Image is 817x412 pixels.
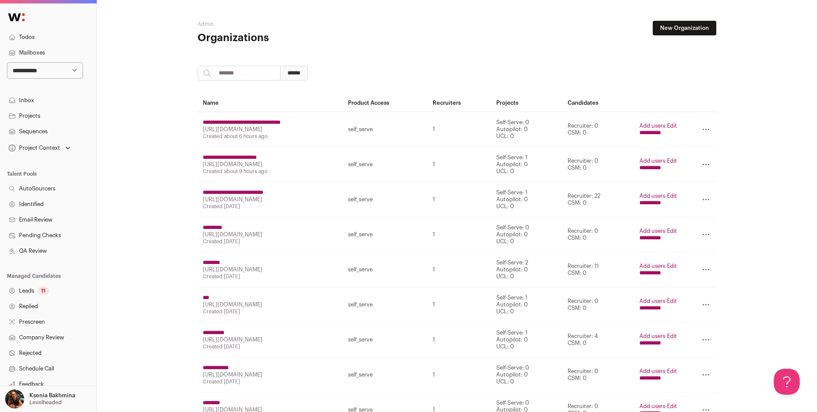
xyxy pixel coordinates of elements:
a: [URL][DOMAIN_NAME] [203,267,262,272]
td: Recruiter: 11 CSM: 0 [562,252,634,287]
a: Edit [667,123,677,129]
td: Recruiter: 4 CSM: 0 [562,322,634,357]
td: · [634,147,682,182]
a: Edit [667,228,677,234]
a: Add users [639,263,665,269]
a: New Organization [653,21,716,35]
a: [URL][DOMAIN_NAME] [203,372,262,377]
td: · [634,357,682,393]
td: Recruiter: 0 CSM: 0 [562,112,634,147]
img: Wellfound [3,9,29,26]
td: 1 [428,252,491,287]
th: Recruiters [428,94,491,112]
td: 1 [428,357,491,393]
td: 1 [428,147,491,182]
td: Self-Serve: 1 Autopilot: 0 UCL: 0 [491,182,562,217]
img: 13968079-medium_jpg [5,389,24,409]
a: [URL][DOMAIN_NAME] [203,126,262,132]
td: · [634,112,682,147]
td: self_serve [343,357,428,393]
p: Ksenia Bakhmina [29,392,75,399]
a: Add users [639,368,665,374]
td: Self-Serve: 1 Autopilot: 0 UCL: 0 [491,287,562,322]
div: Created [DATE] [203,343,338,350]
div: Project Context [7,145,60,151]
a: Add users [639,193,665,199]
td: · [634,252,682,287]
a: [URL][DOMAIN_NAME] [203,337,262,342]
a: Edit [667,368,677,374]
a: [URL][DOMAIN_NAME] [203,161,262,167]
a: Edit [667,158,677,164]
a: Edit [667,403,677,409]
td: 1 [428,182,491,217]
a: Edit [667,298,677,304]
div: Created about 6 hours ago [203,133,338,140]
a: Admin [198,22,214,27]
td: Self-Serve: 0 Autopilot: 0 UCL: 0 [491,112,562,147]
a: Add users [639,123,665,129]
div: Created [DATE] [203,378,338,385]
td: Self-Serve: 0 Autopilot: 0 UCL: 0 [491,217,562,252]
td: self_serve [343,217,428,252]
td: 1 [428,112,491,147]
td: Self-Serve: 2 Autopilot: 0 UCL: 0 [491,252,562,287]
div: 11 [38,286,49,295]
td: · [634,217,682,252]
td: 1 [428,217,491,252]
th: Name [198,94,343,112]
td: 1 [428,322,491,357]
a: [URL][DOMAIN_NAME] [203,232,262,237]
p: Levelheaded [29,399,62,406]
a: [URL][DOMAIN_NAME] [203,302,262,307]
th: Projects [491,94,562,112]
div: Created [DATE] [203,308,338,315]
th: Candidates [562,94,634,112]
a: Add users [639,403,665,409]
a: Add users [639,228,665,234]
td: self_serve [343,252,428,287]
a: Edit [667,193,677,199]
td: self_serve [343,147,428,182]
td: Recruiter: 0 CSM: 0 [562,357,634,393]
td: · [634,287,682,322]
a: Edit [667,333,677,339]
td: Recruiter: 0 CSM: 0 [562,147,634,182]
td: Self-Serve: 1 Autopilot: 0 UCL: 0 [491,147,562,182]
td: self_serve [343,287,428,322]
a: Add users [639,158,665,164]
a: Add users [639,333,665,339]
td: · [634,182,682,217]
td: Self-Serve: 1 Autopilot: 0 UCL: 0 [491,322,562,357]
td: Recruiter: 0 CSM: 0 [562,217,634,252]
div: Created [DATE] [203,203,338,210]
div: Created about 9 hours ago [203,168,338,175]
div: Created [DATE] [203,238,338,245]
td: self_serve [343,112,428,147]
td: · [634,322,682,357]
h1: Organizations [198,31,370,45]
div: Created [DATE] [203,273,338,280]
td: self_serve [343,182,428,217]
a: [URL][DOMAIN_NAME] [203,196,262,202]
iframe: Help Scout Beacon - Open [774,369,800,395]
a: Edit [667,263,677,269]
button: Open dropdown [7,142,72,154]
button: Open dropdown [3,389,77,409]
td: Recruiter: 0 CSM: 0 [562,287,634,322]
td: Recruiter: 22 CSM: 0 [562,182,634,217]
a: Add users [639,298,665,304]
td: Self-Serve: 0 Autopilot: 0 UCL: 0 [491,357,562,393]
td: self_serve [343,322,428,357]
th: Product Access [343,94,428,112]
td: 1 [428,287,491,322]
